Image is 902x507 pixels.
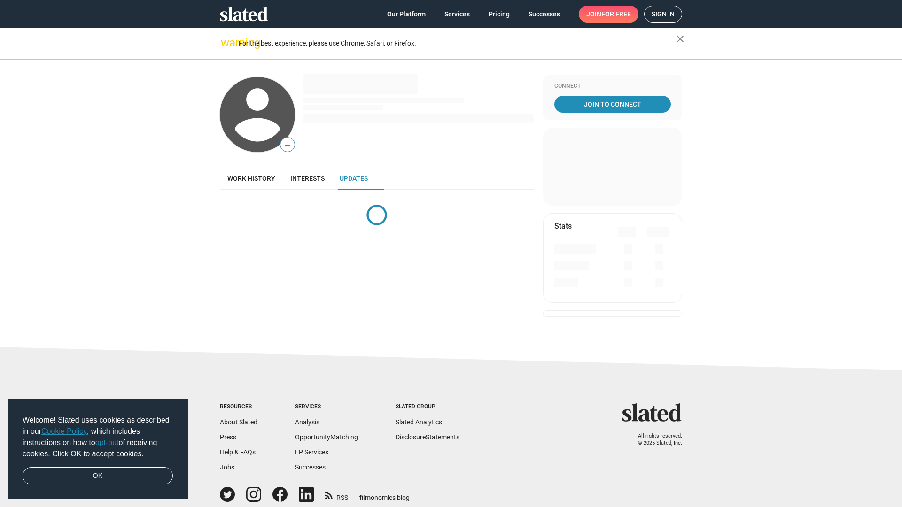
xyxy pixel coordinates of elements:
span: — [280,139,295,151]
span: Updates [340,175,368,182]
a: opt-out [95,438,119,446]
span: Work history [227,175,275,182]
div: Connect [554,83,671,90]
div: Services [295,403,358,411]
a: RSS [325,488,348,502]
span: Welcome! Slated uses cookies as described in our , which includes instructions on how to of recei... [23,415,173,460]
a: Help & FAQs [220,448,256,456]
a: Successes [521,6,568,23]
div: Resources [220,403,257,411]
a: Analysis [295,418,319,426]
a: About Slated [220,418,257,426]
a: Pricing [481,6,517,23]
a: Our Platform [380,6,433,23]
a: Jobs [220,463,234,471]
div: cookieconsent [8,399,188,500]
span: for free [601,6,631,23]
mat-icon: warning [221,37,232,48]
span: Services [444,6,470,23]
span: Interests [290,175,325,182]
div: Slated Group [396,403,459,411]
a: Work history [220,167,283,190]
span: Successes [529,6,560,23]
a: Services [437,6,477,23]
div: For the best experience, please use Chrome, Safari, or Firefox. [239,37,676,50]
a: Joinfor free [579,6,638,23]
span: Join To Connect [556,96,669,113]
a: DisclosureStatements [396,433,459,441]
a: Cookie Policy [41,427,87,435]
a: Sign in [644,6,682,23]
a: Join To Connect [554,96,671,113]
span: Sign in [652,6,675,22]
a: Slated Analytics [396,418,442,426]
span: film [359,494,371,501]
a: Updates [332,167,375,190]
a: dismiss cookie message [23,467,173,485]
span: Join [586,6,631,23]
mat-icon: close [675,33,686,45]
a: Press [220,433,236,441]
span: Pricing [489,6,510,23]
a: OpportunityMatching [295,433,358,441]
mat-card-title: Stats [554,221,572,231]
a: Interests [283,167,332,190]
a: filmonomics blog [359,486,410,502]
p: All rights reserved. © 2025 Slated, Inc. [628,433,682,446]
span: Our Platform [387,6,426,23]
a: Successes [295,463,326,471]
a: EP Services [295,448,328,456]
